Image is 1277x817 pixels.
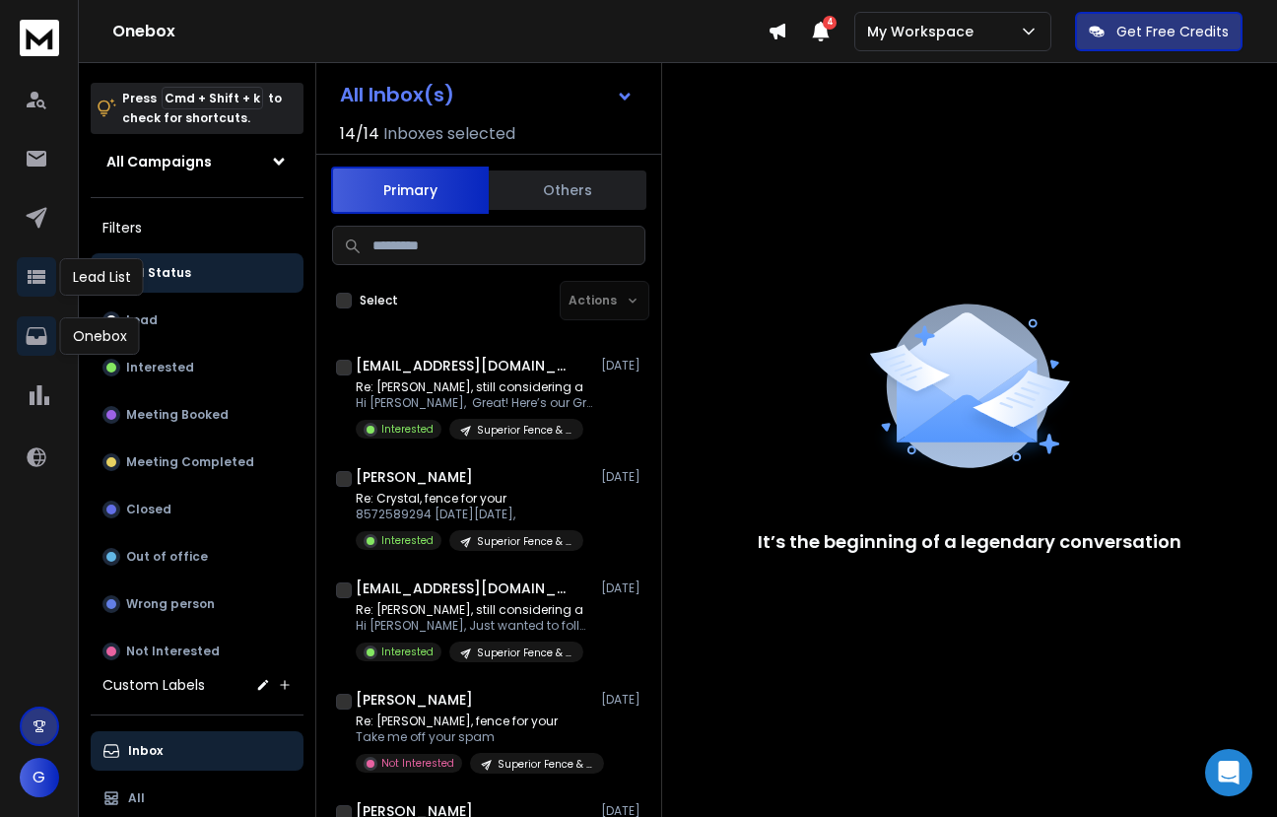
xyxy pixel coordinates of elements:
button: Meeting Completed [91,443,303,482]
p: All Status [128,265,191,281]
p: Interested [381,533,434,548]
span: Cmd + Shift + k [162,87,263,109]
p: Not Interested [126,644,220,659]
div: Open Intercom Messenger [1205,749,1252,796]
p: Interested [126,360,194,375]
span: 4 [823,16,837,30]
button: G [20,758,59,797]
h1: All Inbox(s) [340,85,454,104]
p: 8572589294 [DATE][DATE], [356,507,583,522]
h1: All Campaigns [106,152,212,171]
h1: [PERSON_NAME] [356,690,473,710]
p: Closed [126,502,171,517]
button: All Inbox(s) [324,75,649,114]
p: Inbox [128,743,163,759]
p: Re: Crystal, fence for your [356,491,583,507]
h1: [EMAIL_ADDRESS][DOMAIN_NAME] [356,356,572,375]
p: Not Interested [381,756,454,771]
button: Interested [91,348,303,387]
p: Hi [PERSON_NAME], Great! Here’s our Greater [356,395,592,411]
p: Get Free Credits [1116,22,1229,41]
h3: Filters [91,214,303,241]
button: Others [489,169,646,212]
button: Not Interested [91,632,303,671]
h1: [EMAIL_ADDRESS][DOMAIN_NAME] [356,579,572,598]
p: Interested [381,645,434,659]
p: [DATE] [601,358,645,374]
button: Inbox [91,731,303,771]
p: Take me off your spam [356,729,592,745]
label: Select [360,293,398,308]
p: [DATE] [601,580,645,596]
p: All [128,790,145,806]
button: Wrong person [91,584,303,624]
button: Out of office [91,537,303,577]
button: Closed [91,490,303,529]
p: Lead [126,312,158,328]
p: Meeting Completed [126,454,254,470]
p: Wrong person [126,596,215,612]
p: [DATE] [601,469,645,485]
button: All Campaigns [91,142,303,181]
p: Hi [PERSON_NAME], Just wanted to follow [356,618,592,634]
h3: Custom Labels [102,675,205,695]
p: [DATE] [601,692,645,708]
h1: [PERSON_NAME] [356,467,473,487]
div: Onebox [60,317,140,355]
div: Lead List [60,258,144,296]
h3: Inboxes selected [383,122,515,146]
p: Re: [PERSON_NAME], still considering a [356,602,592,618]
p: Meeting Booked [126,407,229,423]
p: Superior Fence & Rail | [DATE] | AudienceSend [477,423,571,438]
span: 14 / 14 [340,122,379,146]
p: My Workspace [867,22,981,41]
p: Press to check for shortcuts. [122,89,282,128]
p: Interested [381,422,434,437]
p: It’s the beginning of a legendary conversation [758,528,1181,556]
p: Superior Fence & Rail | August | AudienceSend [477,646,571,660]
p: Superior Fence & Rail | July | AudienceSend [498,757,592,772]
button: Meeting Booked [91,395,303,435]
button: Lead [91,301,303,340]
button: Get Free Credits [1075,12,1243,51]
button: All Status [91,253,303,293]
p: Re: [PERSON_NAME], still considering a [356,379,592,395]
p: Re: [PERSON_NAME], fence for your [356,714,592,729]
img: logo [20,20,59,56]
p: Superior Fence & Rail | July | Facebook [477,534,571,549]
p: Out of office [126,549,208,565]
button: Primary [331,167,489,214]
h1: Onebox [112,20,768,43]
